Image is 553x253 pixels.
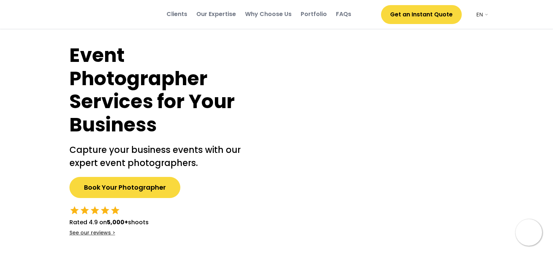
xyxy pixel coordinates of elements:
img: yH5BAEAAAAALAAAAAABAAEAAAIBRAA7 [64,7,137,21]
div: See our reviews > [69,229,115,237]
button: Get an Instant Quote [381,5,462,24]
button: Book Your Photographer [69,177,180,198]
div: FAQs [336,10,351,18]
img: yH5BAEAAAAALAAAAAABAAEAAAIBRAA7 [465,11,473,18]
div: Clients [167,10,187,18]
button: star [69,205,80,216]
img: yH5BAEAAAAALAAAAAABAAEAAAIBRAA7 [277,44,495,252]
button: star [110,205,120,216]
div: Rated 4.9 on shoots [69,218,149,227]
button: star [90,205,100,216]
img: yH5BAEAAAAALAAAAAABAAEAAAIBRAA7 [516,219,542,246]
div: Portfolio [301,10,327,18]
div: Why Choose Us [245,10,292,18]
button: star [80,205,90,216]
h2: Capture your business events with our expert event photographers. [69,143,262,170]
button: star [100,205,110,216]
div: Our Expertise [196,10,236,18]
h1: Event Photographer Services for Your Business [69,44,262,136]
strong: 5,000+ [107,218,128,226]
